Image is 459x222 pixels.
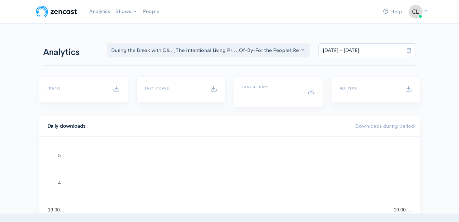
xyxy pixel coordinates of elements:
[340,86,397,90] h6: All time
[140,4,162,19] a: People
[145,86,202,90] h6: Last 7 days
[394,207,412,212] text: 19:00:…
[318,43,402,57] input: analytics date range selector
[48,145,412,213] svg: A chart.
[58,153,61,158] text: 5
[409,5,422,18] img: ...
[111,46,300,54] div: During the Break with Cli... , The Intentional Living Pr... , Of-By-For the People! , Rethink - R...
[43,47,98,57] h1: Analytics
[48,207,66,212] text: 19:00:…
[380,4,405,19] a: Help
[48,86,105,90] h6: [DATE]
[113,4,140,19] a: Shows
[35,5,78,18] img: ZenCast Logo
[107,43,310,57] button: During the Break with Cli..., The Intentional Living Pr..., Of-By-For the People!, Rethink - Rese...
[86,4,113,19] a: Analytics
[48,123,347,129] h4: Daily downloads
[58,180,61,185] text: 4
[355,123,416,129] span: Downloads during period:
[242,85,299,89] h6: Last 30 days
